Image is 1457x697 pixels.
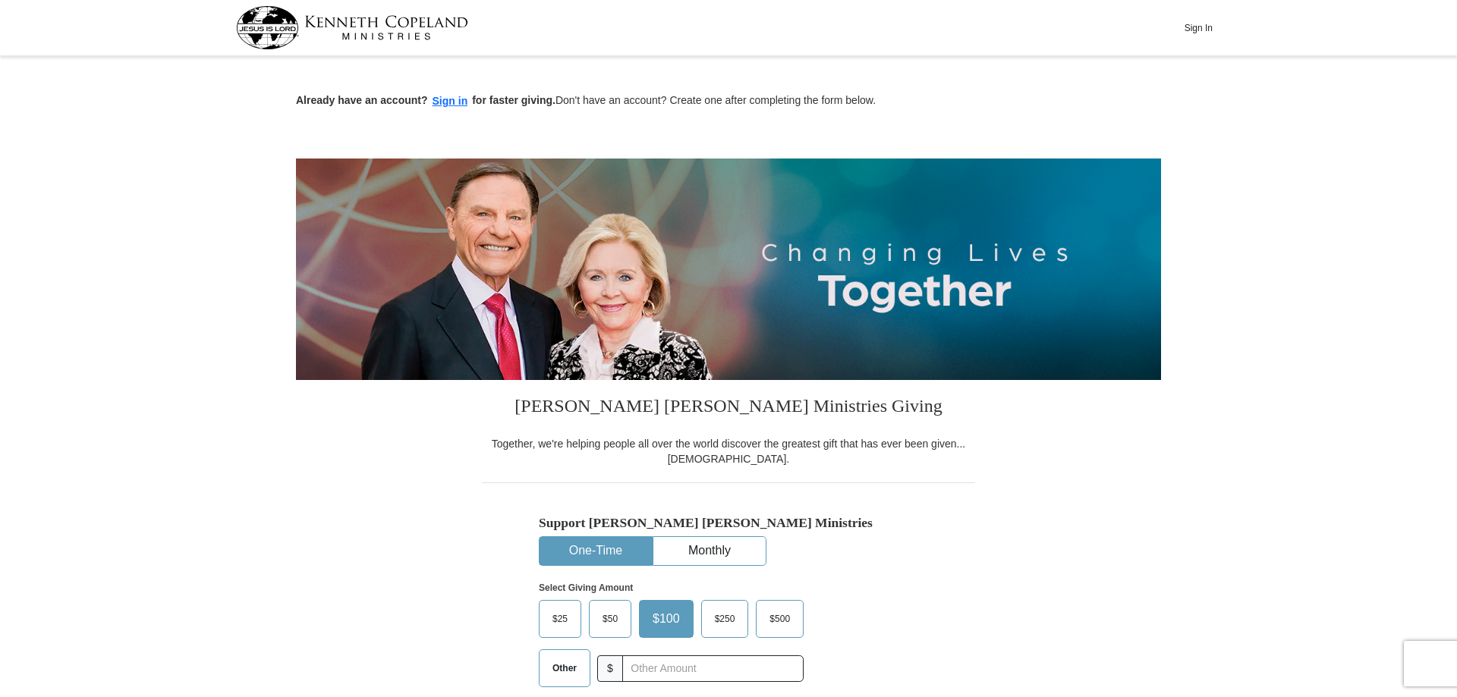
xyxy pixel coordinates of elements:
h3: [PERSON_NAME] [PERSON_NAME] Ministries Giving [482,380,975,436]
input: Other Amount [622,655,804,682]
span: $50 [595,608,625,630]
span: $ [597,655,623,682]
p: Don't have an account? Create one after completing the form below. [296,93,1161,110]
strong: Select Giving Amount [539,582,633,593]
button: Sign in [428,93,473,110]
span: Other [545,657,584,680]
h5: Support [PERSON_NAME] [PERSON_NAME] Ministries [539,515,918,531]
strong: Already have an account? for faster giving. [296,94,555,106]
button: One-Time [540,537,652,565]
img: kcm-header-logo.svg [236,6,468,49]
button: Monthly [653,537,766,565]
span: $25 [545,608,575,630]
div: Together, we're helping people all over the world discover the greatest gift that has ever been g... [482,436,975,466]
button: Sign In [1175,16,1221,39]
span: $500 [762,608,798,630]
span: $250 [707,608,743,630]
span: $100 [645,608,688,630]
